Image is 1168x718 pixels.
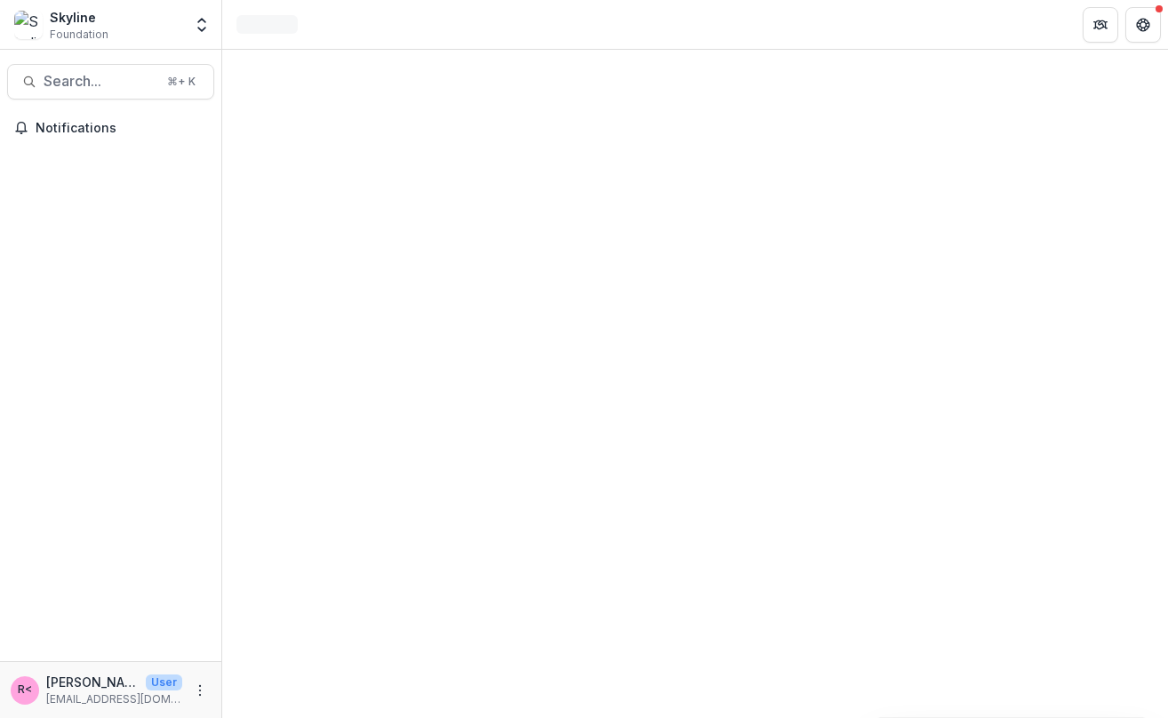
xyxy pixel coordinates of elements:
span: Search... [44,73,156,90]
p: [EMAIL_ADDRESS][DOMAIN_NAME] [46,691,182,707]
button: More [189,680,211,701]
div: Skyline [50,8,108,27]
button: Search... [7,64,214,100]
img: Skyline [14,11,43,39]
button: Notifications [7,114,214,142]
span: Foundation [50,27,108,43]
span: Notifications [36,121,207,136]
button: Partners [1083,7,1118,43]
div: Rose Brookhouse <rose@skylinefoundation.org> [18,684,32,696]
button: Open entity switcher [189,7,214,43]
p: [PERSON_NAME] <[PERSON_NAME][EMAIL_ADDRESS][DOMAIN_NAME]> [46,673,139,691]
div: ⌘ + K [164,72,199,92]
button: Get Help [1125,7,1161,43]
p: User [146,674,182,690]
nav: breadcrumb [229,12,305,37]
